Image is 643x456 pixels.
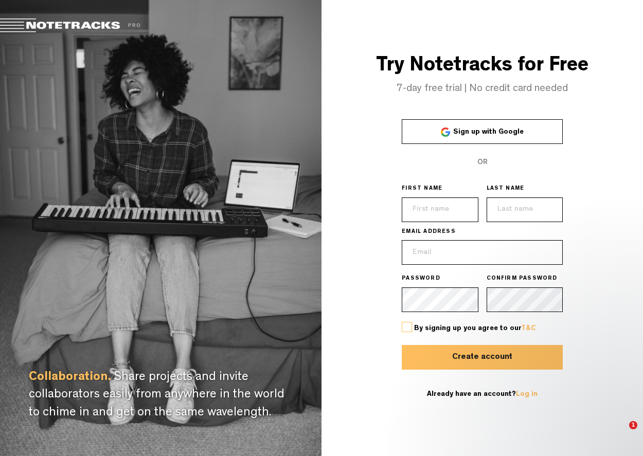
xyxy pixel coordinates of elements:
span: CONFIRM PASSWORD [487,275,558,283]
span: PASSWORD [402,275,440,283]
button: Create account [402,345,563,370]
h4: 7-day free trial | No credit card needed [321,83,643,95]
span: Collaboration. [29,372,111,384]
input: Email [402,240,563,265]
h3: Try Notetracks for Free [321,56,643,78]
span: Already have an account? [427,391,538,398]
input: First name [402,197,478,222]
span: OR [477,159,488,166]
span: By signing up you agree to our [414,325,536,332]
span: LAST NAME [487,185,525,193]
span: FIRST NAME [402,185,442,193]
span: Sign up with Google [453,129,524,136]
span: Share projects and invite collaborators easily from anywhere in the world to chime in and get on ... [29,372,284,419]
span: 1 [629,421,637,429]
span: EMAIL ADDRESS [402,228,456,236]
input: Last name [487,197,563,222]
iframe: Intercom live chat [608,421,633,446]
